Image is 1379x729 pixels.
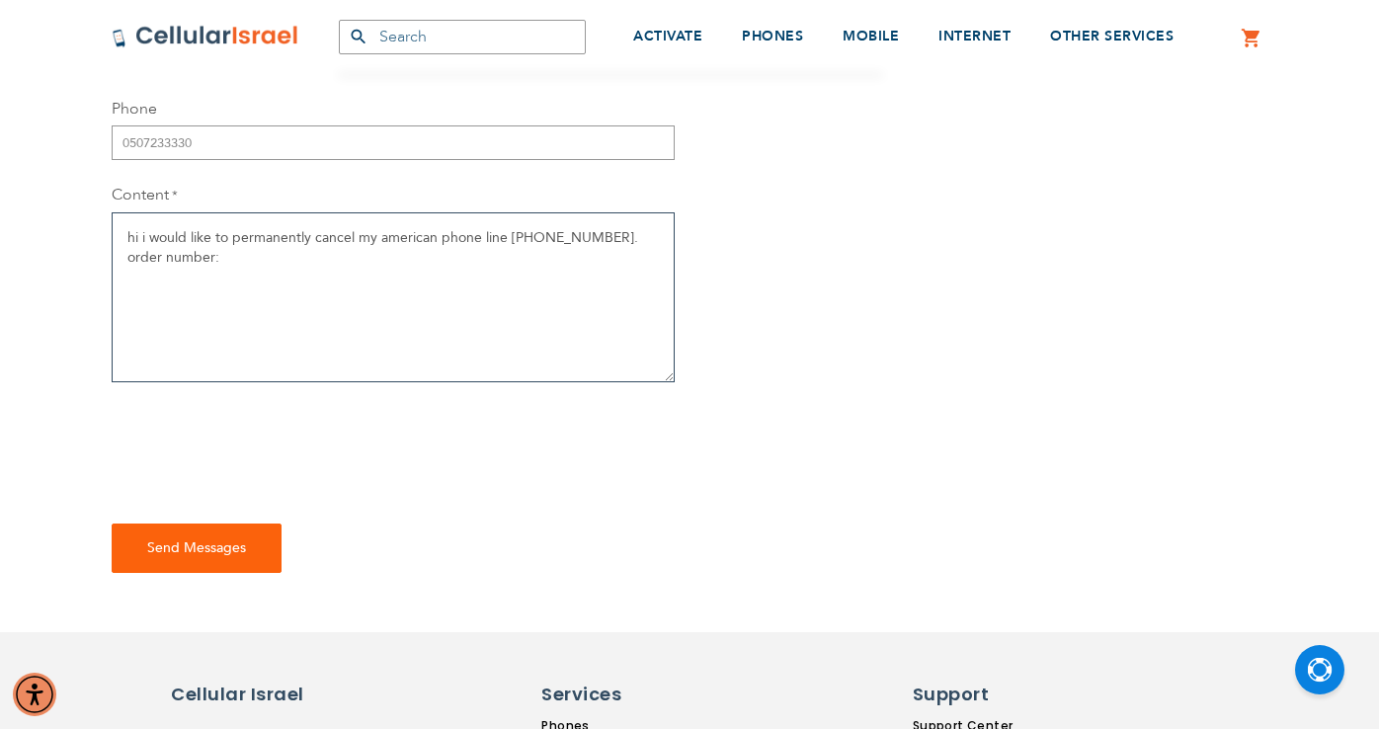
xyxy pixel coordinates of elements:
span: Send Messages [147,538,246,557]
span: ACTIVATE [633,27,702,45]
span: OTHER SERVICES [1050,27,1174,45]
span: INTERNET [938,27,1011,45]
button: Send Messages [112,524,282,573]
span: MOBILE [843,27,899,45]
input: Search [339,20,586,54]
div: Accessibility Menu [13,673,56,716]
textarea: Content [112,212,675,382]
label: Phone [112,98,157,120]
h6: Services [541,682,709,707]
input: Phone [112,125,675,160]
h6: Support [913,682,1030,707]
iframe: reCAPTCHA [112,406,412,483]
span: PHONES [742,27,803,45]
img: Cellular Israel Logo [112,25,299,48]
h6: Cellular Israel [171,682,339,707]
label: Content [112,184,178,206]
